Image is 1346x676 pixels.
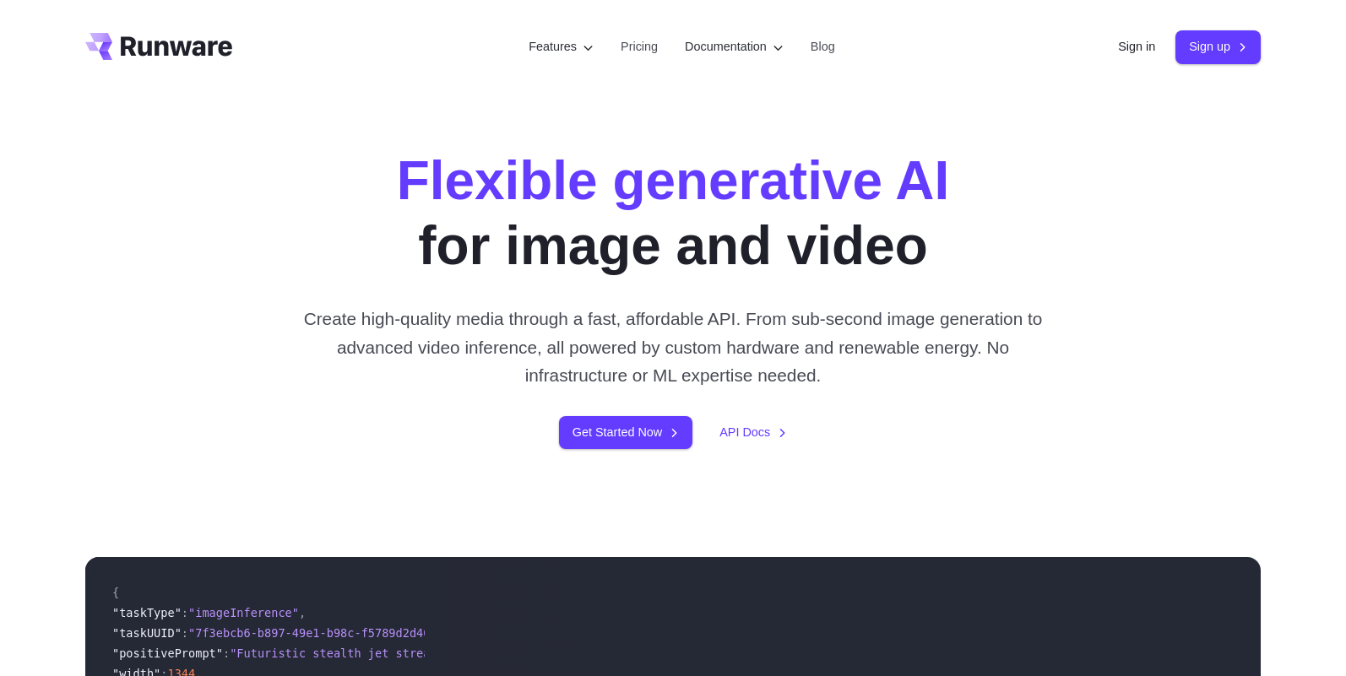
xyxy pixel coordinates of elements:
strong: Flexible generative AI [397,150,949,211]
span: : [182,606,188,619]
span: { [112,586,119,599]
a: Go to / [85,33,232,60]
a: Sign in [1118,37,1155,57]
p: Create high-quality media through a fast, affordable API. From sub-second image generation to adv... [297,305,1050,389]
a: Pricing [621,37,658,57]
label: Documentation [685,37,784,57]
span: "7f3ebcb6-b897-49e1-b98c-f5789d2d40d7" [188,626,451,640]
h1: for image and video [397,149,949,278]
a: Get Started Now [559,416,692,449]
a: Blog [811,37,835,57]
a: API Docs [719,423,787,442]
span: "taskType" [112,606,182,619]
span: : [223,646,230,660]
label: Features [529,37,594,57]
a: Sign up [1175,30,1261,63]
span: "Futuristic stealth jet streaking through a neon-lit cityscape with glowing purple exhaust" [230,646,859,660]
span: "taskUUID" [112,626,182,640]
span: , [299,606,306,619]
span: "positivePrompt" [112,646,223,660]
span: "imageInference" [188,606,299,619]
span: : [182,626,188,640]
